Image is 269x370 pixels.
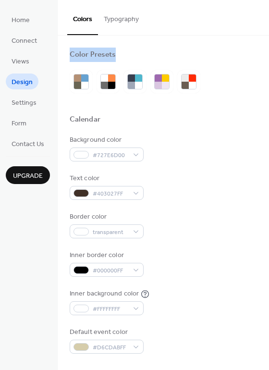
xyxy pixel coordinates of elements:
div: Default event color [70,327,142,337]
a: Connect [6,32,43,48]
a: Contact Us [6,136,50,151]
span: #FFFFFFFF [93,304,128,314]
span: Design [12,77,33,87]
button: Upgrade [6,166,50,184]
span: Views [12,57,29,67]
span: #D6CDABFF [93,343,128,353]
div: Text color [70,173,142,184]
span: Home [12,15,30,25]
span: #403027FF [93,189,128,199]
span: transparent [93,227,128,237]
span: #000000FF [93,266,128,276]
a: Home [6,12,36,27]
span: Connect [12,36,37,46]
a: Settings [6,94,42,110]
a: Design [6,74,38,89]
div: Calendar [70,115,100,125]
a: Views [6,53,35,69]
div: Inner background color [70,289,139,299]
div: Inner border color [70,250,142,260]
span: Contact Us [12,139,44,149]
div: Background color [70,135,142,145]
span: Settings [12,98,37,108]
div: Color Presets [70,50,116,60]
div: Border color [70,212,142,222]
span: Upgrade [13,171,43,181]
span: #727E6D00 [93,150,128,160]
a: Form [6,115,32,131]
span: Form [12,119,26,129]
